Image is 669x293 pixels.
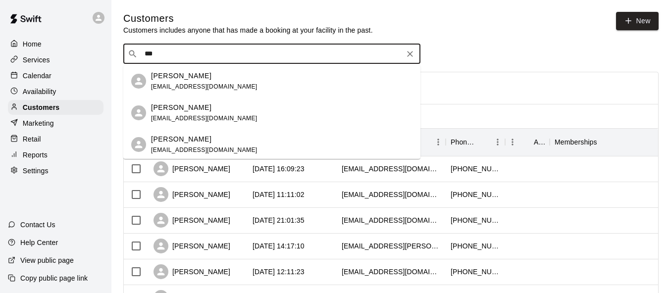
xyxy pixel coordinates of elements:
[8,116,103,131] a: Marketing
[154,239,230,253] div: [PERSON_NAME]
[23,55,50,65] p: Services
[451,190,500,199] div: +14104405339
[8,84,103,99] a: Availability
[154,187,230,202] div: [PERSON_NAME]
[451,241,500,251] div: +12025775335
[154,161,230,176] div: [PERSON_NAME]
[446,128,505,156] div: Phone Number
[253,190,305,199] div: 2025-08-05 11:11:02
[23,134,41,144] p: Retail
[20,238,58,247] p: Help Center
[490,135,505,149] button: Menu
[151,146,257,153] span: [EMAIL_ADDRESS][DOMAIN_NAME]
[597,135,611,149] button: Sort
[123,44,420,64] div: Search customers by name or email
[505,128,550,156] div: Age
[342,267,441,277] div: jnolan07@gmail.com
[23,71,51,81] p: Calendar
[20,255,74,265] p: View public page
[451,128,476,156] div: Phone Number
[8,52,103,67] a: Services
[23,166,49,176] p: Settings
[8,100,103,115] a: Customers
[8,163,103,178] a: Settings
[342,190,441,199] div: firewerks610@comcast.net
[534,128,545,156] div: Age
[253,215,305,225] div: 2025-08-03 21:01:35
[555,128,597,156] div: Memberships
[337,128,446,156] div: Email
[151,115,257,122] span: [EMAIL_ADDRESS][DOMAIN_NAME]
[23,39,42,49] p: Home
[123,25,373,35] p: Customers includes anyone that has made a booking at your facility in the past.
[131,74,146,89] div: Anne Heishman
[23,118,54,128] p: Marketing
[151,71,211,81] p: [PERSON_NAME]
[451,164,500,174] div: +886916770832
[253,164,305,174] div: 2025-08-05 16:09:23
[431,135,446,149] button: Menu
[342,215,441,225] div: awoitula@gmail.com
[151,134,211,145] p: [PERSON_NAME]
[505,135,520,149] button: Menu
[23,150,48,160] p: Reports
[8,37,103,51] a: Home
[8,147,103,162] a: Reports
[23,87,56,97] p: Availability
[403,47,417,61] button: Clear
[131,105,146,120] div: Heidi Przybyla
[8,132,103,146] a: Retail
[8,68,103,83] a: Calendar
[151,102,211,113] p: [PERSON_NAME]
[253,267,305,277] div: 2025-07-29 12:11:23
[23,102,59,112] p: Customers
[151,83,257,90] span: [EMAIL_ADDRESS][DOMAIN_NAME]
[253,241,305,251] div: 2025-08-02 14:17:10
[154,264,230,279] div: [PERSON_NAME]
[342,164,441,174] div: jaysonwang@gmail.com
[451,267,500,277] div: +12022150519
[342,241,441,251] div: kortney.merritt@gmail.com
[131,137,146,152] div: Henry Cottrell
[476,135,490,149] button: Sort
[123,12,373,25] h5: Customers
[20,273,88,283] p: Copy public page link
[451,215,500,225] div: +15633966159
[154,213,230,228] div: [PERSON_NAME]
[616,12,659,30] a: New
[520,135,534,149] button: Sort
[20,220,55,230] p: Contact Us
